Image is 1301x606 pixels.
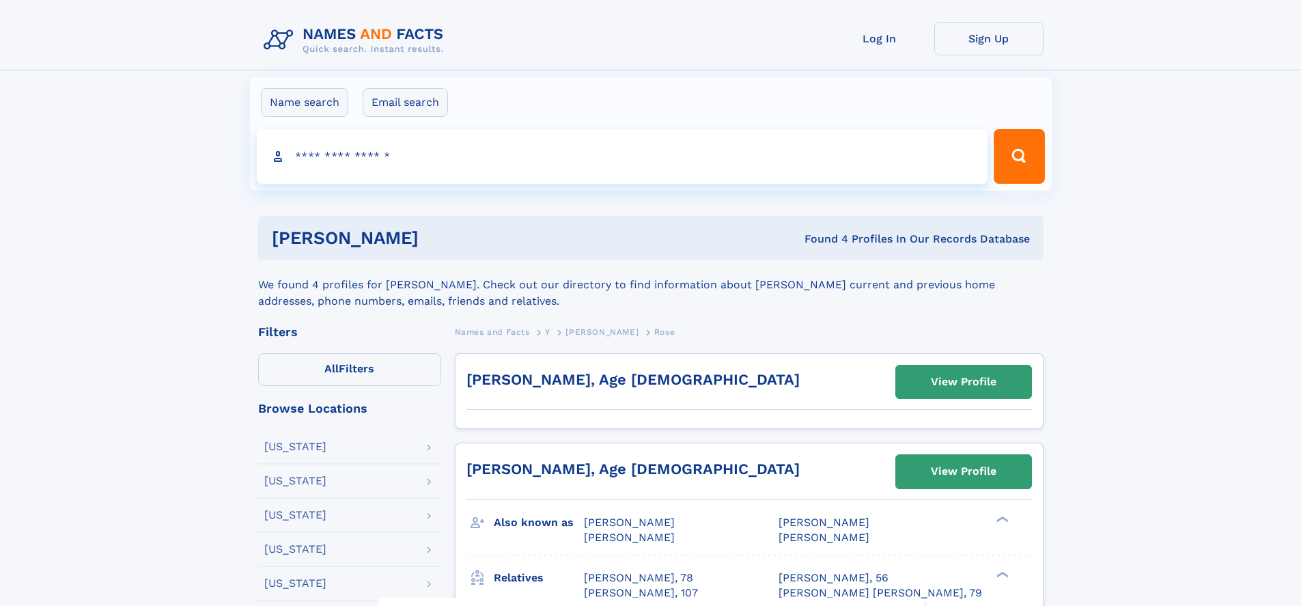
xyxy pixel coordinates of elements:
a: [PERSON_NAME], Age [DEMOGRAPHIC_DATA] [466,371,800,388]
span: [PERSON_NAME] [779,531,869,544]
div: [US_STATE] [264,441,326,452]
div: Filters [258,326,441,338]
a: Log In [825,22,934,55]
div: Browse Locations [258,402,441,415]
div: We found 4 profiles for [PERSON_NAME]. Check out our directory to find information about [PERSON_... [258,260,1044,309]
div: [US_STATE] [264,510,326,521]
div: [US_STATE] [264,476,326,486]
a: Sign Up [934,22,1044,55]
span: All [324,362,339,375]
a: View Profile [896,366,1031,398]
h1: [PERSON_NAME] [272,230,612,247]
input: search input [257,129,988,184]
img: Logo Names and Facts [258,22,455,59]
span: [PERSON_NAME] [565,327,639,337]
h3: Relatives [494,566,584,590]
div: [US_STATE] [264,578,326,589]
a: [PERSON_NAME], Age [DEMOGRAPHIC_DATA] [466,460,800,478]
a: [PERSON_NAME] [565,323,639,340]
div: View Profile [931,456,996,487]
span: Y [545,327,550,337]
label: Email search [363,88,448,117]
a: View Profile [896,455,1031,488]
div: ❯ [993,570,1009,579]
button: Search Button [994,129,1044,184]
a: [PERSON_NAME] [PERSON_NAME], 79 [779,586,982,601]
label: Filters [258,353,441,386]
div: View Profile [931,366,996,398]
div: [US_STATE] [264,544,326,555]
div: Found 4 Profiles In Our Records Database [611,232,1030,247]
span: [PERSON_NAME] [584,531,675,544]
h3: Also known as [494,511,584,534]
span: Rose [654,327,675,337]
a: [PERSON_NAME], 107 [584,586,698,601]
span: [PERSON_NAME] [584,516,675,529]
label: Name search [261,88,348,117]
a: Names and Facts [455,323,530,340]
a: [PERSON_NAME], 56 [779,570,889,586]
a: [PERSON_NAME], 78 [584,570,693,586]
span: [PERSON_NAME] [779,516,869,529]
div: ❯ [993,514,1009,523]
a: Y [545,323,550,340]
